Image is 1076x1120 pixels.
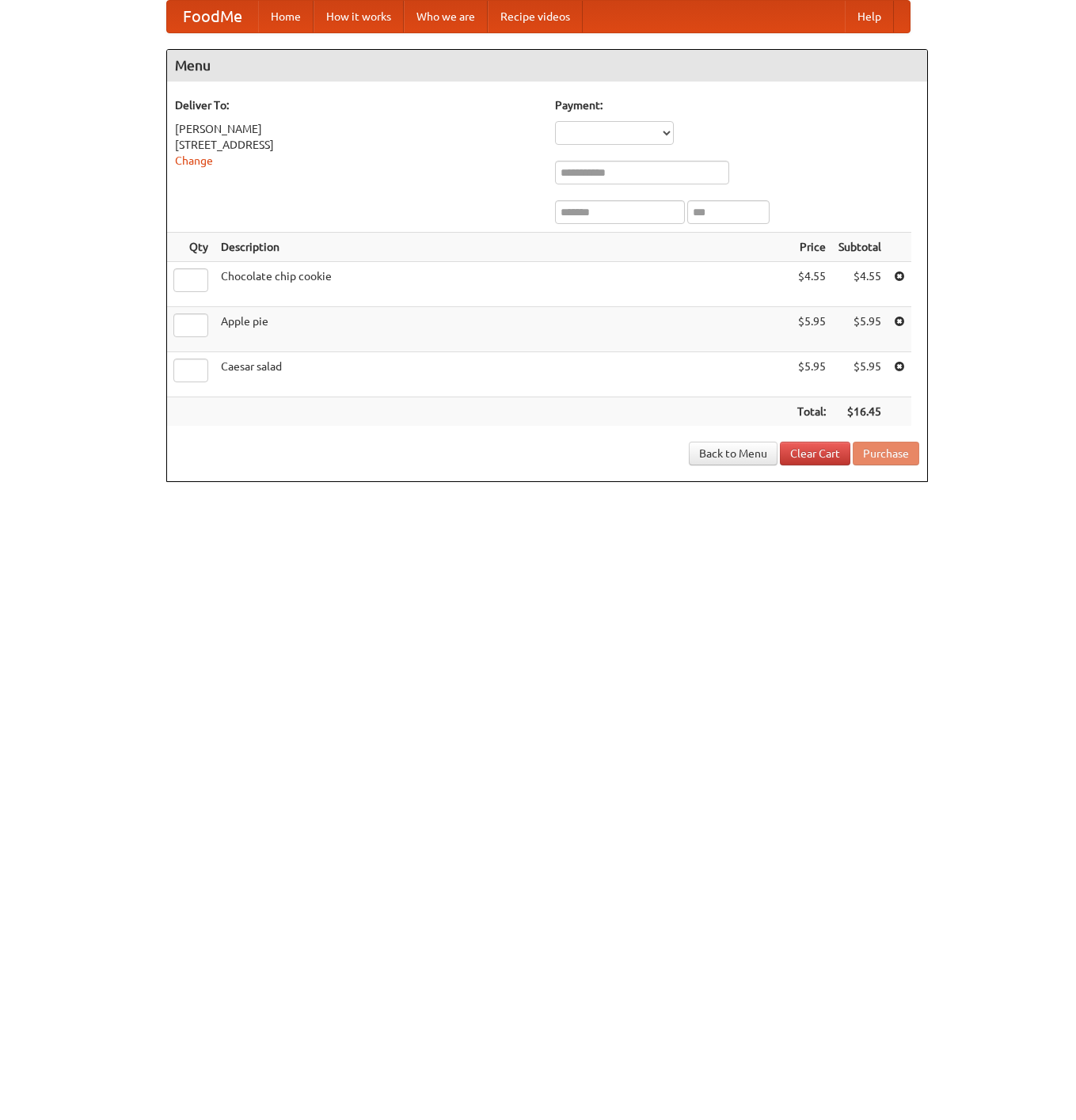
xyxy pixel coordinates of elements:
[791,233,832,262] th: Price
[845,1,894,32] a: Help
[215,233,791,262] th: Description
[167,50,927,82] h4: Menu
[167,1,258,32] a: FoodMe
[689,442,778,465] a: Back to Menu
[555,97,919,113] h5: Payment:
[832,233,888,262] th: Subtotal
[832,397,888,427] th: $16.45
[215,262,791,307] td: Chocolate chip cookie
[175,137,539,153] div: [STREET_ADDRESS]
[832,262,888,307] td: $4.55
[175,97,539,113] h5: Deliver To:
[791,262,832,307] td: $4.55
[853,442,919,465] button: Purchase
[167,233,215,262] th: Qty
[404,1,488,32] a: Who we are
[175,121,539,137] div: [PERSON_NAME]
[488,1,583,32] a: Recipe videos
[258,1,314,32] a: Home
[314,1,404,32] a: How it works
[832,307,888,352] td: $5.95
[215,307,791,352] td: Apple pie
[791,307,832,352] td: $5.95
[832,352,888,397] td: $5.95
[780,442,850,465] a: Clear Cart
[791,352,832,397] td: $5.95
[791,397,832,427] th: Total:
[215,352,791,397] td: Caesar salad
[175,154,213,167] a: Change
